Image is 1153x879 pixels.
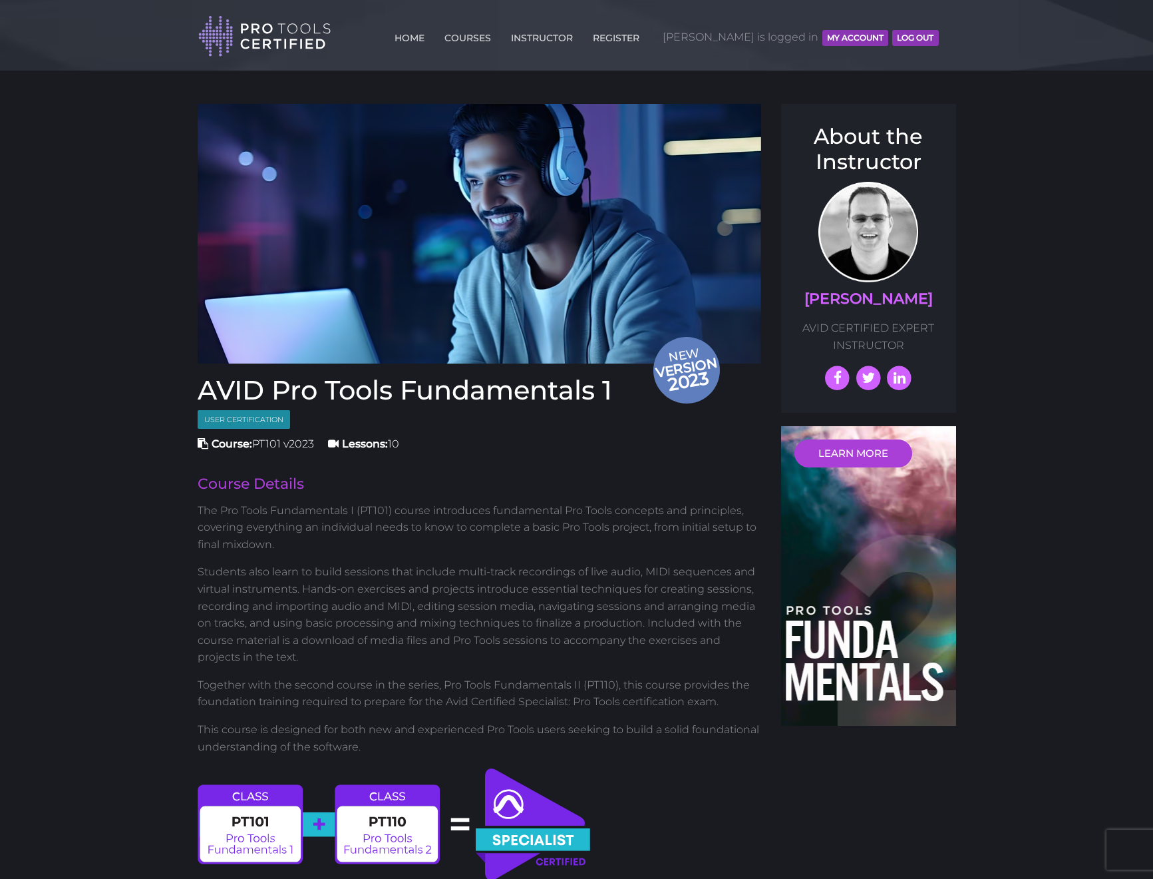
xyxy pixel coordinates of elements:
strong: Course: [212,438,252,450]
a: LEARN MORE [794,439,912,467]
h3: About the Instructor [794,124,943,175]
button: MY ACCOUNT [822,30,888,46]
a: Newversion 2023 [198,104,762,364]
span: 10 [328,438,399,450]
span: New [653,345,723,397]
h2: Course Details [198,477,762,491]
a: HOME [391,25,428,46]
a: INSTRUCTOR [508,25,576,46]
span: 2023 [653,365,723,398]
span: PT101 v2023 [198,438,314,450]
span: version [653,358,719,376]
strong: Lessons: [342,438,388,450]
img: Pro Tools Certified Logo [198,15,331,58]
a: REGISTER [589,25,643,46]
img: Pro tools certified Fundamentals 1 Course cover [198,104,762,364]
p: Students also learn to build sessions that include multi-track recordings of live audio, MIDI seq... [198,563,762,666]
span: User Certification [198,410,290,430]
p: This course is designed for both new and experienced Pro Tools users seeking to build a solid fou... [198,721,762,755]
span: [PERSON_NAME] is logged in [663,17,939,57]
a: [PERSON_NAME] [804,290,933,308]
a: COURSES [441,25,494,46]
p: AVID CERTIFIED EXPERT INSTRUCTOR [794,320,943,354]
img: AVID Expert Instructor, Professor Scott Beckett profile photo [818,182,918,282]
p: The Pro Tools Fundamentals I (PT101) course introduces fundamental Pro Tools concepts and princip... [198,502,762,553]
h1: AVID Pro Tools Fundamentals 1 [198,377,762,404]
button: Log Out [892,30,938,46]
p: Together with the second course in the series, Pro Tools Fundamentals II (PT110), this course pro... [198,677,762,711]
